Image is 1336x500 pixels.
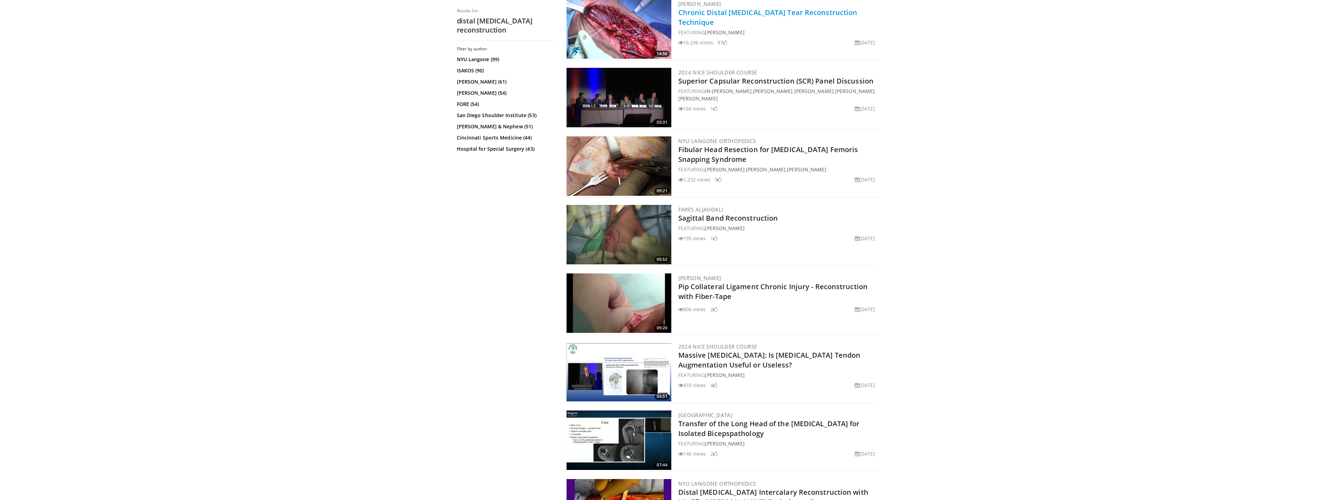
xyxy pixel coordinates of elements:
li: [DATE] [855,176,875,183]
li: 195 views [678,235,706,242]
a: [GEOGRAPHIC_DATA] [678,412,733,419]
img: 173d82a1-2c6b-4c9c-a29d-7fee62e79834.300x170_q85_crop-smart_upscale.jpg [567,68,671,127]
span: 09:20 [655,325,670,331]
li: [DATE] [855,306,875,313]
li: [DATE] [855,105,875,112]
li: [DATE] [855,39,875,46]
a: [PERSON_NAME] [746,166,786,173]
li: 433 views [678,381,706,389]
a: Massive [MEDICAL_DATA]: Is [MEDICAL_DATA] Tendon Augmentation Useful or Useless? [678,350,861,370]
li: 97 [717,39,727,46]
a: 09:21 [567,136,671,196]
span: 07:44 [655,462,670,468]
div: FEATURING , , [678,166,878,173]
a: 2024 Nice Shoulder Course [678,69,757,76]
a: [PERSON_NAME] [678,0,721,7]
img: 3d2805c4-d726-442b-a23f-4203e3596573.300x170_q85_crop-smart_upscale.jpg [567,410,671,470]
img: 6f317bdf-70c8-43bd-9f97-6b375f2ddbd2.300x170_q85_crop-smart_upscale.jpg [567,273,671,333]
a: 05:52 [567,205,671,264]
a: [PERSON_NAME] [705,29,744,36]
a: Fibular Head Resection for [MEDICAL_DATA] Femoris Snapping Syndrome [678,145,858,164]
a: 03:31 [567,68,671,127]
li: [DATE] [855,381,875,389]
p: Results for: [457,8,555,14]
a: San Diego Shoulder Institute (53) [457,112,553,119]
li: 2 [710,306,717,313]
span: 09:21 [655,188,670,194]
a: [PERSON_NAME] [705,372,744,378]
a: NYU Langone Orthopedics [678,480,756,487]
li: [DATE] [855,235,875,242]
a: Hospital for Special Surgery (43) [457,145,553,152]
img: 49b7aa96-24a5-4a1d-9cda-5d2b98ab98cc.300x170_q85_crop-smart_upscale.jpg [567,342,671,401]
a: FORE (54) [457,101,553,108]
span: 14:50 [655,51,670,57]
img: 4cafd65e-4a74-4dd3-bcdf-43fb3f6202e1.jpg.300x170_q85_crop-smart_upscale.jpg [567,136,671,196]
a: [PERSON_NAME] [705,225,744,231]
span: 04:51 [655,393,670,400]
li: 1 [710,105,717,112]
div: FEATURING [678,371,878,379]
li: 2 [710,450,717,457]
a: Transfer of the Long Head of the [MEDICAL_DATA] for Isolated Bicepspathology [678,419,860,438]
li: 806 views [678,306,706,313]
h2: distal [MEDICAL_DATA] reconstruction [457,16,555,35]
li: 1,232 views [678,176,710,183]
a: 2024 Nice Shoulder Course [678,343,757,350]
li: 146 views [678,450,706,457]
a: [PERSON_NAME] [705,440,744,447]
a: [PERSON_NAME] [678,274,721,281]
a: [PERSON_NAME] [678,95,718,102]
a: [PERSON_NAME] [835,88,875,94]
a: Pip Collateral Ligament Chronic Injury - Reconstruction with Fiber-Tape [678,282,868,301]
a: [PERSON_NAME] & Nephew (51) [457,123,553,130]
li: 4 [710,381,717,389]
h3: Filter by author: [457,46,555,52]
span: 03:31 [655,119,670,126]
a: In-[PERSON_NAME] [705,88,752,94]
a: [PERSON_NAME] (54) [457,90,553,97]
a: NYU Langone (99) [457,56,553,63]
a: ISAKOS (90) [457,67,553,74]
div: FEATURING [678,440,878,447]
a: [PERSON_NAME] [787,166,826,173]
a: Cincinnati Sports Medicine (44) [457,134,553,141]
a: [PERSON_NAME] (61) [457,78,553,85]
li: 9 [715,176,722,183]
a: Superior Capsular Reconstruction (SCR) Panel Discussion [678,76,874,86]
a: 07:44 [567,410,671,470]
span: 05:52 [655,256,670,263]
a: 09:20 [567,273,671,333]
div: FEATURING [678,29,878,36]
div: FEATURING [678,224,878,232]
a: [PERSON_NAME] [705,166,744,173]
a: Sagittal Band Reconstruction [678,213,778,223]
a: 04:51 [567,342,671,401]
li: 16,296 views [678,39,713,46]
div: FEATURING , , , , [678,87,878,102]
a: NYU Langone Orthopedics [678,137,756,144]
a: Chronic Distal [MEDICAL_DATA] Tear Reconstruction Technique [678,8,857,27]
a: [PERSON_NAME] [753,88,793,94]
a: Fares AlJahdali [678,206,723,213]
li: 1 [710,235,717,242]
a: [PERSON_NAME] [794,88,834,94]
li: 166 views [678,105,706,112]
li: [DATE] [855,450,875,457]
img: 376c4a6b-7445-4e12-a295-4647432ac194.300x170_q85_crop-smart_upscale.jpg [567,205,671,264]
